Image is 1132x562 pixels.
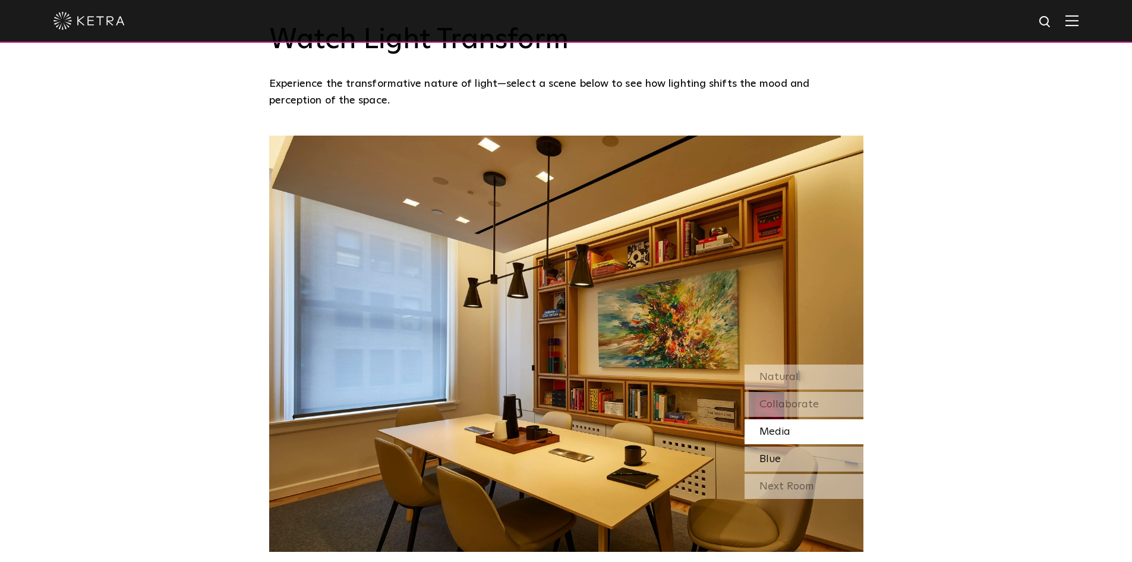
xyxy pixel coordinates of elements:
img: SS-Desktop-CEC-03 [269,136,863,552]
div: Next Room [745,474,863,499]
span: Natural [759,372,799,382]
img: search icon [1038,15,1053,30]
img: ketra-logo-2019-white [53,12,125,30]
span: Collaborate [759,399,819,410]
p: Experience the transformative nature of light—select a scene below to see how lighting shifts the... [269,76,857,109]
span: Media [759,426,790,437]
span: Blue [759,454,781,464]
img: Hamburger%20Nav.svg [1065,15,1079,26]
